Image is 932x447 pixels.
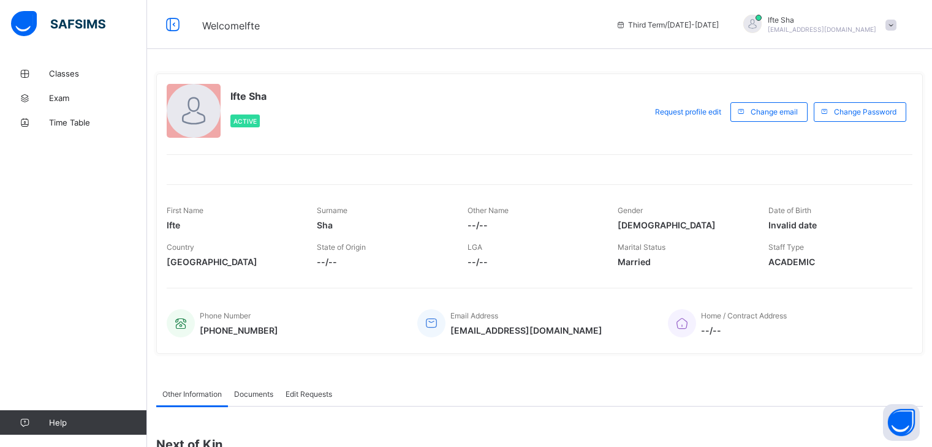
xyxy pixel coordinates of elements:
[167,257,298,267] span: [GEOGRAPHIC_DATA]
[49,93,147,103] span: Exam
[450,311,498,320] span: Email Address
[49,118,147,127] span: Time Table
[468,206,509,215] span: Other Name
[286,389,332,399] span: Edit Requests
[768,26,876,33] span: [EMAIL_ADDRESS][DOMAIN_NAME]
[200,311,251,320] span: Phone Number
[655,107,721,116] span: Request profile edit
[701,311,787,320] span: Home / Contract Address
[751,107,798,116] span: Change email
[768,242,804,252] span: Staff Type
[167,220,298,230] span: Ifte
[233,118,257,125] span: Active
[317,220,449,230] span: Sha
[768,206,811,215] span: Date of Birth
[618,257,749,267] span: Married
[162,389,222,399] span: Other Information
[768,15,876,24] span: Ifte Sha
[883,404,920,441] button: Open asap
[317,242,366,252] span: State of Origin
[731,15,903,35] div: IfteSha
[49,418,146,427] span: Help
[616,20,719,29] span: session/term information
[618,220,749,230] span: [DEMOGRAPHIC_DATA]
[167,242,194,252] span: Country
[200,325,278,336] span: [PHONE_NUMBER]
[202,20,260,32] span: Welcome Ifte
[701,325,787,336] span: --/--
[167,206,203,215] span: First Name
[768,220,900,230] span: Invalid date
[11,11,105,37] img: safsims
[450,325,602,336] span: [EMAIL_ADDRESS][DOMAIN_NAME]
[618,206,643,215] span: Gender
[317,257,449,267] span: --/--
[618,242,665,252] span: Marital Status
[834,107,896,116] span: Change Password
[468,242,482,252] span: LGA
[230,90,267,102] span: Ifte Sha
[768,257,900,267] span: ACADEMIC
[234,389,273,399] span: Documents
[49,69,147,78] span: Classes
[317,206,347,215] span: Surname
[468,220,599,230] span: --/--
[468,257,599,267] span: --/--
